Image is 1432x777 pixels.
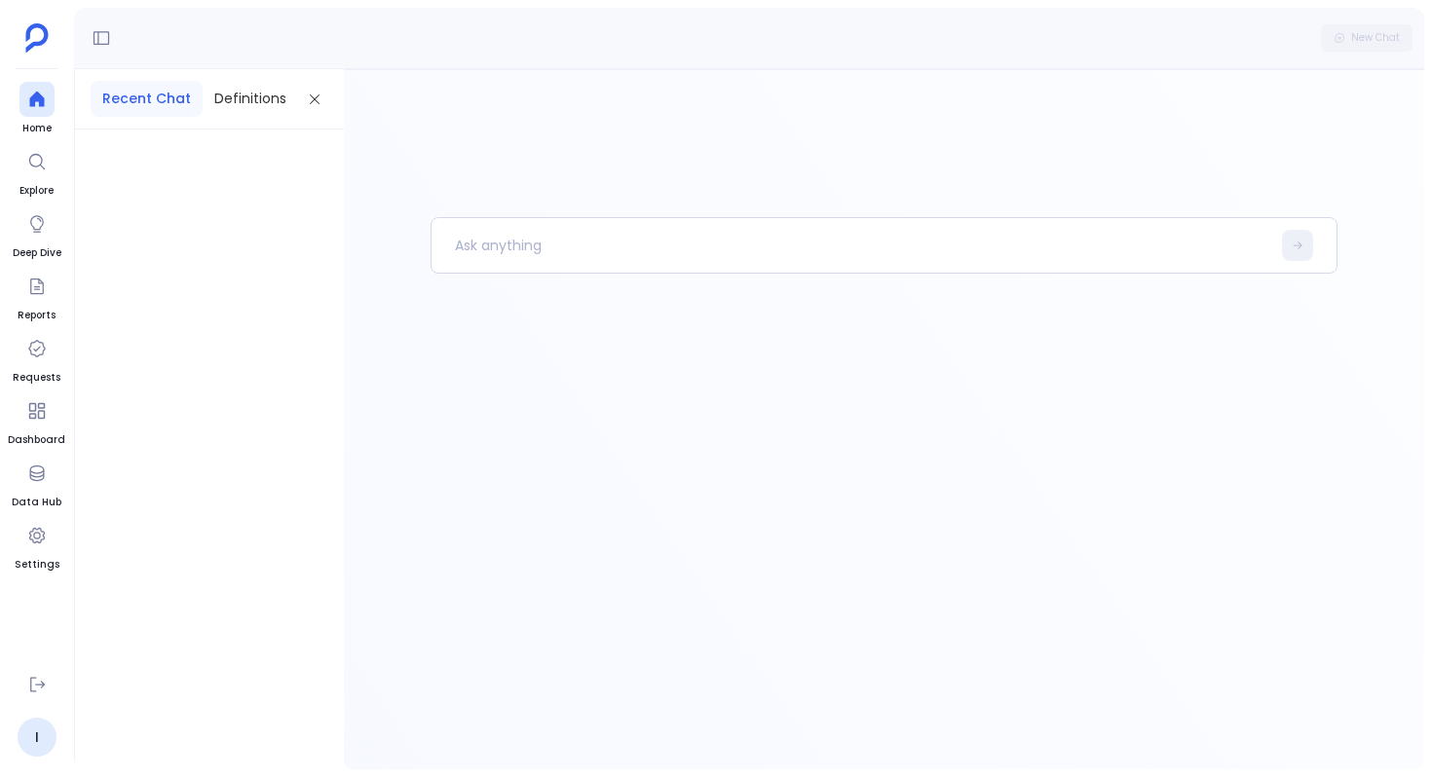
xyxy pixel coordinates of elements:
span: New Chat [1351,31,1400,45]
a: Settings [15,518,59,573]
span: Settings [15,557,59,573]
a: Explore [19,144,55,199]
a: Reports [18,269,56,323]
span: Reports [18,308,56,323]
span: Requests [13,370,60,386]
span: Deep Dive [13,245,61,261]
span: Home [19,121,55,136]
button: Recent Chat [91,81,203,117]
a: I [18,718,57,757]
a: Home [19,82,55,136]
button: Definitions [203,81,298,117]
a: Requests [13,331,60,386]
img: petavue logo [25,23,49,53]
a: Data Hub [12,456,61,510]
a: Dashboard [8,393,65,448]
span: Dashboard [8,432,65,448]
button: New Chat [1321,24,1413,52]
span: Explore [19,183,55,199]
a: Deep Dive [13,206,61,261]
span: Data Hub [12,495,61,510]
